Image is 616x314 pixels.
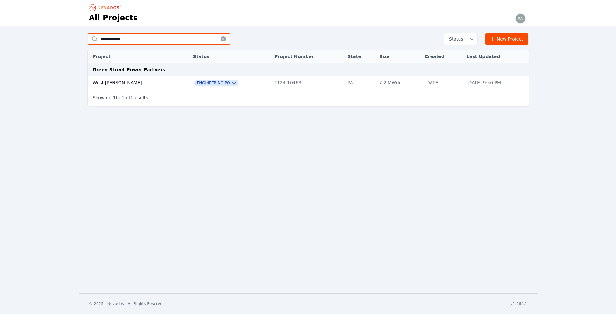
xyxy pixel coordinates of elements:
th: Last Updated [463,50,529,63]
button: Engineering PO [196,80,238,86]
th: Status [190,50,272,63]
td: [DATE] 9:40 PM [463,76,529,89]
td: West [PERSON_NAME] [88,76,180,89]
p: Showing to of results [93,94,148,101]
h1: All Projects [89,13,138,23]
img: raymond.aber@nevados.solar [515,13,525,24]
button: Status [444,33,477,45]
nav: Breadcrumb [89,3,123,13]
th: Created [421,50,463,63]
td: [DATE] [421,76,463,89]
td: Green Street Power Partners [88,63,529,76]
span: 1 [113,95,116,100]
th: Size [376,50,421,63]
td: 7.2 MWdc [376,76,421,89]
div: © 2025 - Nevados - All Rights Reserved [89,301,165,306]
th: State [344,50,376,63]
td: TT24-10463 [271,76,344,89]
tr: West [PERSON_NAME]Engineering POTT24-10463PA7.2 MWdc[DATE][DATE] 9:40 PM [88,76,529,89]
th: Project [88,50,180,63]
span: 1 [130,95,133,100]
a: New Project [485,33,529,45]
span: 1 [122,95,125,100]
td: PA [344,76,376,89]
span: Status [446,36,463,42]
div: v1.264.1 [511,301,527,306]
th: Project Number [271,50,344,63]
